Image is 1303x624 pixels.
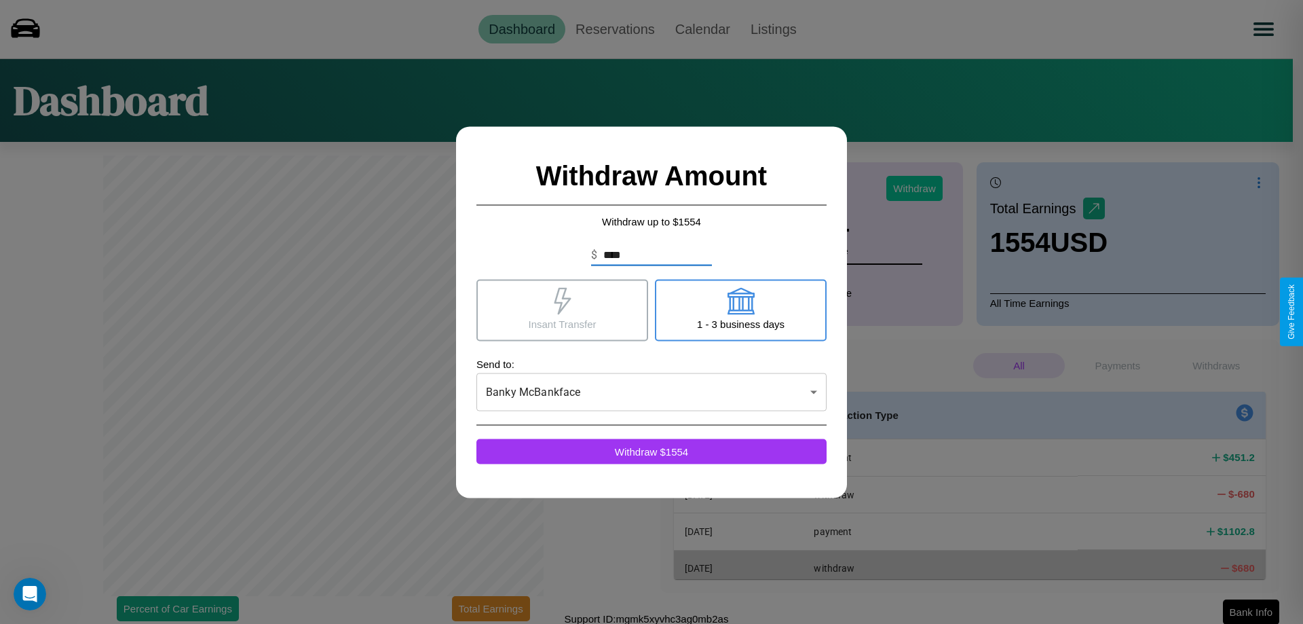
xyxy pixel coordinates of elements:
[697,314,785,333] p: 1 - 3 business days
[476,212,827,230] p: Withdraw up to $ 1554
[591,246,597,263] p: $
[476,354,827,373] p: Send to:
[476,147,827,205] h2: Withdraw Amount
[476,439,827,464] button: Withdraw $1554
[528,314,596,333] p: Insant Transfer
[1287,285,1296,339] div: Give Feedback
[476,373,827,411] div: Banky McBankface
[14,578,46,610] iframe: Intercom live chat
